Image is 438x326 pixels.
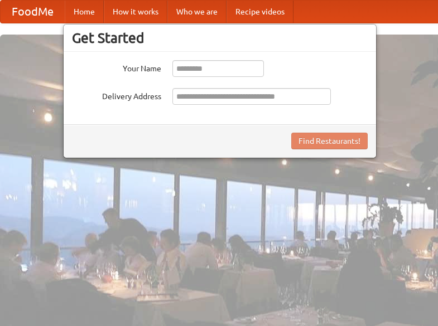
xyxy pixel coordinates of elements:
[227,1,293,23] a: Recipe videos
[104,1,167,23] a: How it works
[72,60,161,74] label: Your Name
[72,88,161,102] label: Delivery Address
[65,1,104,23] a: Home
[291,133,368,149] button: Find Restaurants!
[167,1,227,23] a: Who we are
[72,30,368,46] h3: Get Started
[1,1,65,23] a: FoodMe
